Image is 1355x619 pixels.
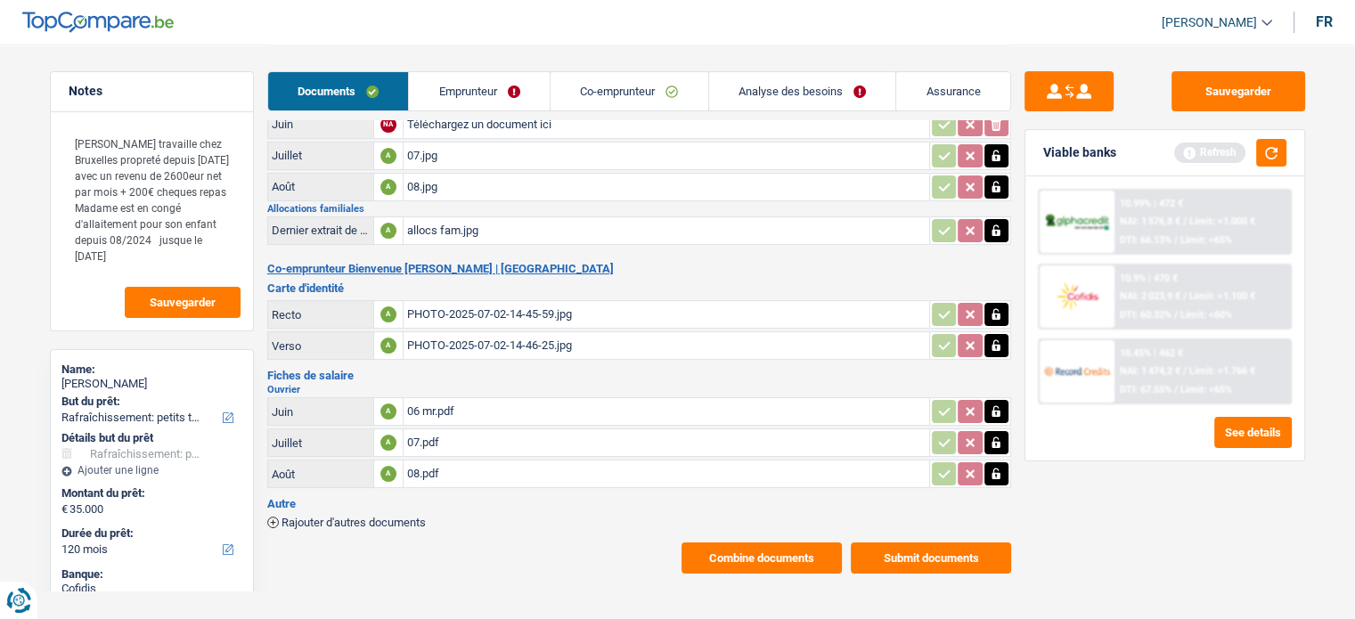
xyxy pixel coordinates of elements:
h2: Co-emprunteur Bienvenue [PERSON_NAME] | [GEOGRAPHIC_DATA] [267,262,1011,276]
span: Rajouter d'autres documents [282,517,426,528]
span: [PERSON_NAME] [1162,15,1257,30]
div: Recto [272,308,370,322]
span: / [1183,290,1187,302]
img: Record Credits [1044,354,1110,387]
div: PHOTO-2025-07-02-14-45-59.jpg [407,301,926,328]
img: TopCompare Logo [22,12,174,33]
h3: Autre [267,498,1011,509]
div: A [380,306,396,322]
h2: Ouvrier [267,385,1011,395]
a: Analyse des besoins [709,72,896,110]
a: Co-emprunteur [551,72,708,110]
label: Montant du prêt: [61,486,239,501]
button: Rajouter d'autres documents [267,517,426,528]
h2: Allocations familiales [267,204,1011,214]
div: 06 mr.pdf [407,398,926,425]
h5: Notes [69,84,235,99]
label: Durée du prêt: [61,526,239,541]
span: Limit: >1.100 € [1189,290,1255,302]
div: Verso [272,339,370,353]
span: Limit: >1.766 € [1189,365,1255,377]
div: Ajouter une ligne [61,464,242,476]
span: / [1174,309,1178,321]
span: NAI: 1 576,8 € [1120,216,1180,227]
span: / [1183,216,1187,227]
div: allocs fam.jpg [407,217,926,244]
div: PHOTO-2025-07-02-14-46-25.jpg [407,332,926,359]
div: Détails but du prêt [61,431,242,445]
div: A [380,223,396,239]
span: DTI: 67.55% [1120,384,1171,395]
button: Combine documents [682,542,842,574]
div: Juillet [272,436,370,450]
div: 10.45% | 462 € [1120,347,1183,359]
span: Limit: >1.000 € [1189,216,1255,227]
div: A [380,403,396,419]
div: Name: [61,362,242,377]
a: Emprunteur [409,72,550,110]
a: Documents [268,72,409,110]
a: [PERSON_NAME] [1147,8,1272,37]
button: See details [1214,417,1292,448]
div: NA [380,117,396,133]
label: But du prêt: [61,395,239,409]
span: DTI: 60.32% [1120,309,1171,321]
span: NAI: 2 023,9 € [1120,290,1180,302]
div: 08.jpg [407,174,926,200]
img: AlphaCredit [1044,212,1110,232]
div: 10.9% | 470 € [1120,273,1178,284]
span: / [1174,384,1178,395]
div: [PERSON_NAME] [61,377,242,391]
span: € [61,502,68,517]
div: 10.99% | 472 € [1120,198,1183,209]
span: DTI: 66.13% [1120,234,1171,246]
div: Juin [272,405,370,419]
span: / [1174,234,1178,246]
div: Viable banks [1043,145,1116,160]
div: 07.jpg [407,143,926,169]
a: Assurance [896,72,1010,110]
div: A [380,148,396,164]
div: Banque: [61,567,242,582]
span: Limit: <65% [1180,234,1232,246]
div: 07.pdf [407,429,926,456]
span: Sauvegarder [150,297,216,308]
h3: Carte d'identité [267,282,1011,294]
button: Sauvegarder [125,287,241,318]
div: Août [272,468,370,481]
span: Limit: <60% [1180,309,1232,321]
div: fr [1316,13,1333,30]
button: Submit documents [851,542,1011,574]
div: A [380,179,396,195]
div: Août [272,180,370,193]
div: Juin [272,118,370,131]
div: A [380,435,396,451]
h3: Fiches de salaire [267,370,1011,381]
span: / [1183,365,1187,377]
button: Sauvegarder [1171,71,1305,111]
span: Limit: <65% [1180,384,1232,395]
div: 08.pdf [407,460,926,487]
img: Cofidis [1044,280,1110,313]
div: Cofidis [61,582,242,596]
div: Juillet [272,149,370,162]
div: A [380,338,396,354]
div: Refresh [1174,143,1245,162]
div: A [380,466,396,482]
div: Dernier extrait de compte pour vos allocations familiales [272,224,370,237]
span: NAI: 1 474,2 € [1120,365,1180,377]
